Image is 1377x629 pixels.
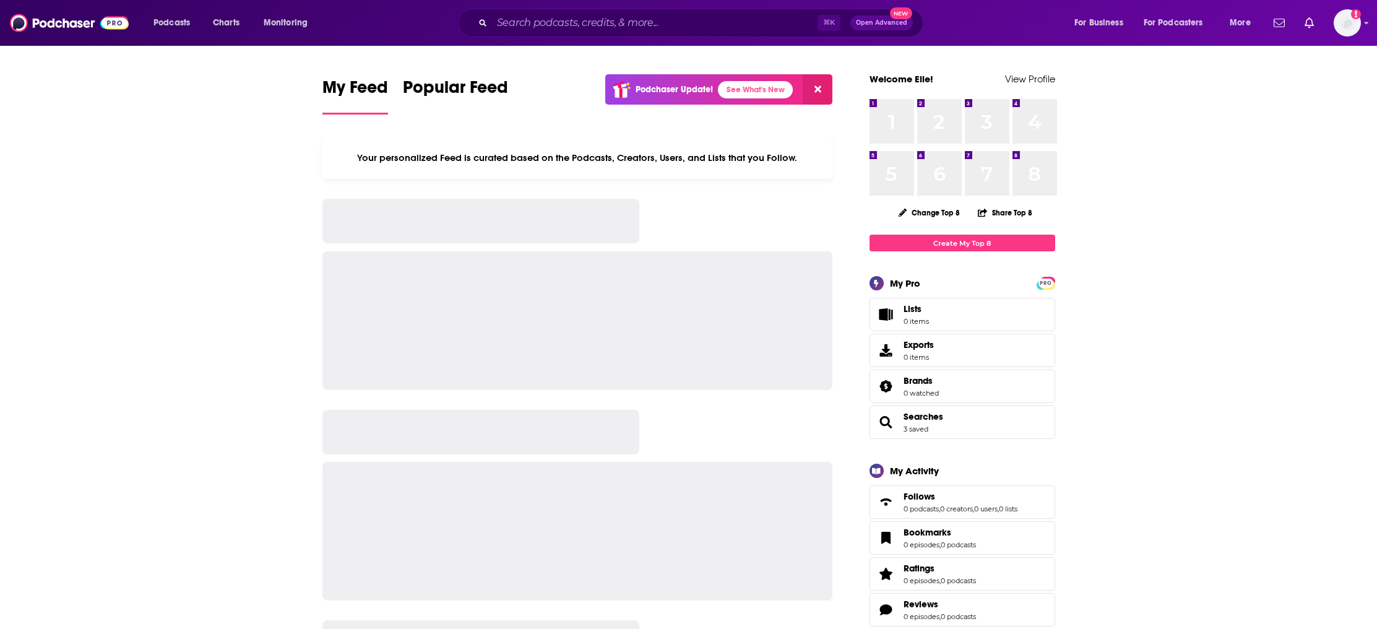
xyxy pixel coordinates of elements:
[874,529,899,547] a: Bookmarks
[904,612,939,621] a: 0 episodes
[939,505,940,513] span: ,
[636,84,713,95] p: Podchaser Update!
[904,339,934,350] span: Exports
[205,13,247,33] a: Charts
[1334,9,1361,37] img: User Profile
[999,505,1017,513] a: 0 lists
[870,406,1055,439] span: Searches
[874,414,899,431] a: Searches
[977,201,1033,225] button: Share Top 8
[870,370,1055,403] span: Brands
[904,389,939,397] a: 0 watched
[10,11,129,35] img: Podchaser - Follow, Share and Rate Podcasts
[403,77,508,115] a: Popular Feed
[939,540,941,549] span: ,
[1066,13,1139,33] button: open menu
[870,235,1055,251] a: Create My Top 8
[492,13,818,33] input: Search podcasts, credits, & more...
[904,303,929,314] span: Lists
[904,375,939,386] a: Brands
[718,81,793,98] a: See What's New
[904,527,976,538] a: Bookmarks
[264,14,308,32] span: Monitoring
[1074,14,1123,32] span: For Business
[941,576,976,585] a: 0 podcasts
[870,334,1055,367] a: Exports
[470,9,935,37] div: Search podcasts, credits, & more...
[874,601,899,618] a: Reviews
[874,378,899,395] a: Brands
[145,13,206,33] button: open menu
[874,493,899,511] a: Follows
[890,277,920,289] div: My Pro
[255,13,324,33] button: open menu
[1269,12,1290,33] a: Show notifications dropdown
[904,491,935,502] span: Follows
[870,521,1055,555] span: Bookmarks
[1221,13,1266,33] button: open menu
[939,612,941,621] span: ,
[998,505,999,513] span: ,
[874,306,899,323] span: Lists
[904,563,935,574] span: Ratings
[322,137,833,179] div: Your personalized Feed is curated based on the Podcasts, Creators, Users, and Lists that you Follow.
[213,14,240,32] span: Charts
[874,565,899,583] a: Ratings
[904,527,951,538] span: Bookmarks
[1351,9,1361,19] svg: Add a profile image
[1136,13,1221,33] button: open menu
[904,411,943,422] a: Searches
[904,540,939,549] a: 0 episodes
[818,15,840,31] span: ⌘ K
[904,317,929,326] span: 0 items
[904,599,976,610] a: Reviews
[904,425,928,433] a: 3 saved
[870,485,1055,519] span: Follows
[904,599,938,610] span: Reviews
[904,576,939,585] a: 0 episodes
[939,576,941,585] span: ,
[940,505,973,513] a: 0 creators
[403,77,508,105] span: Popular Feed
[322,77,388,115] a: My Feed
[870,298,1055,331] a: Lists
[890,7,912,19] span: New
[856,20,907,26] span: Open Advanced
[1334,9,1361,37] span: Logged in as elleb2btech
[904,491,1017,502] a: Follows
[904,375,933,386] span: Brands
[1038,279,1053,288] span: PRO
[941,612,976,621] a: 0 podcasts
[870,557,1055,591] span: Ratings
[153,14,190,32] span: Podcasts
[850,15,913,30] button: Open AdvancedNew
[1300,12,1319,33] a: Show notifications dropdown
[1144,14,1203,32] span: For Podcasters
[1334,9,1361,37] button: Show profile menu
[1230,14,1251,32] span: More
[941,540,976,549] a: 0 podcasts
[870,73,933,85] a: Welcome Elle!
[904,303,922,314] span: Lists
[874,342,899,359] span: Exports
[904,505,939,513] a: 0 podcasts
[1038,278,1053,287] a: PRO
[890,465,939,477] div: My Activity
[904,563,976,574] a: Ratings
[974,505,998,513] a: 0 users
[904,353,934,362] span: 0 items
[1005,73,1055,85] a: View Profile
[973,505,974,513] span: ,
[322,77,388,105] span: My Feed
[891,205,968,220] button: Change Top 8
[870,593,1055,627] span: Reviews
